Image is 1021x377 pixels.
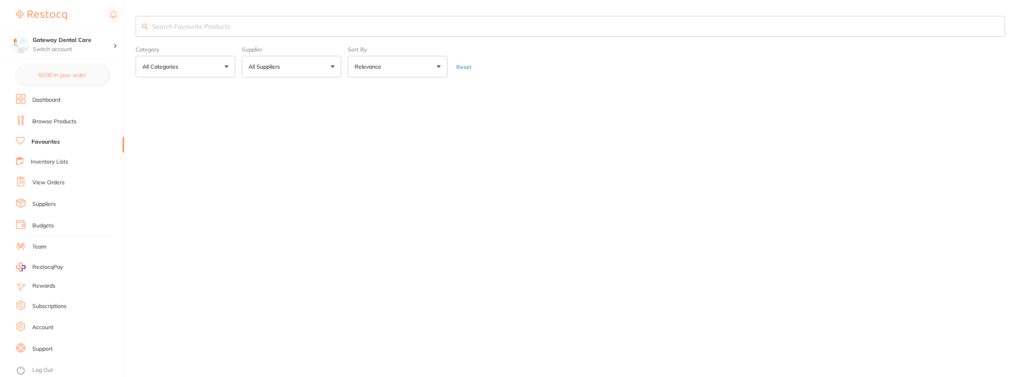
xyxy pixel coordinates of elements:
[32,366,53,374] a: Log Out
[242,56,341,77] button: All Suppliers
[348,46,447,53] label: Sort By
[33,36,113,44] h4: Gateway Dental Care
[142,63,181,71] p: All Categories
[32,282,55,290] a: Rewards
[242,46,341,53] label: Supplier
[16,6,67,24] a: Restocq Logo
[33,45,113,53] p: Switch account
[32,302,67,310] a: Subscriptions
[248,63,283,71] p: All Suppliers
[32,222,54,230] a: Budgets
[32,179,65,187] a: View Orders
[32,345,53,353] a: Support
[136,16,1005,37] input: Search Favourite Products
[32,138,60,146] a: Favourites
[136,56,235,77] button: All Categories
[355,63,384,71] p: Relevance
[16,364,122,377] button: Log Out
[16,65,108,85] button: $0.00 in your order
[32,324,53,332] a: Account
[348,56,447,77] button: Relevance
[32,263,63,271] span: RestocqPay
[32,200,56,208] a: Suppliers
[454,63,474,71] button: Reset
[136,46,235,53] label: Category
[16,10,67,20] img: Restocq Logo
[12,37,28,53] img: Gateway Dental Care
[16,263,26,272] img: RestocqPay
[31,158,68,166] a: Inventory Lists
[32,243,46,251] a: Team
[32,96,60,104] a: Dashboard
[32,118,77,126] a: Browse Products
[16,263,63,272] a: RestocqPay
